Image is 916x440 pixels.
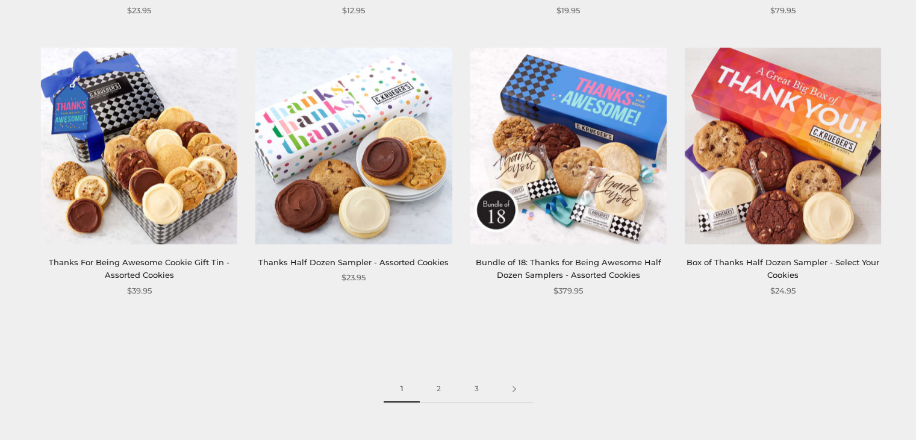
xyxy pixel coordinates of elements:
[770,4,796,17] span: $79.95
[556,4,580,17] span: $19.95
[258,257,449,267] a: Thanks Half Dozen Sampler - Assorted Cookies
[476,257,661,280] a: Bundle of 18: Thanks for Being Awesome Half Dozen Samplers - Assorted Cookies
[458,376,496,403] a: 3
[470,47,666,244] img: Bundle of 18: Thanks for Being Awesome Half Dozen Samplers - Assorted Cookies
[342,4,365,17] span: $12.95
[685,47,881,244] img: Box of Thanks Half Dozen Sampler - Select Your Cookies
[496,376,533,403] a: Next page
[10,394,125,430] iframe: Sign Up via Text for Offers
[49,257,229,280] a: Thanks For Being Awesome Cookie Gift Tin - Assorted Cookies
[127,284,152,297] span: $39.95
[420,376,458,403] a: 2
[341,271,366,284] span: $23.95
[470,47,667,244] a: Bundle of 18: Thanks for Being Awesome Half Dozen Samplers - Assorted Cookies
[553,284,583,297] span: $379.95
[255,47,452,244] img: Thanks Half Dozen Sampler - Assorted Cookies
[41,47,237,244] img: Thanks For Being Awesome Cookie Gift Tin - Assorted Cookies
[127,4,151,17] span: $23.95
[687,257,879,280] a: Box of Thanks Half Dozen Sampler - Select Your Cookies
[384,376,420,403] span: 1
[770,284,796,297] span: $24.95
